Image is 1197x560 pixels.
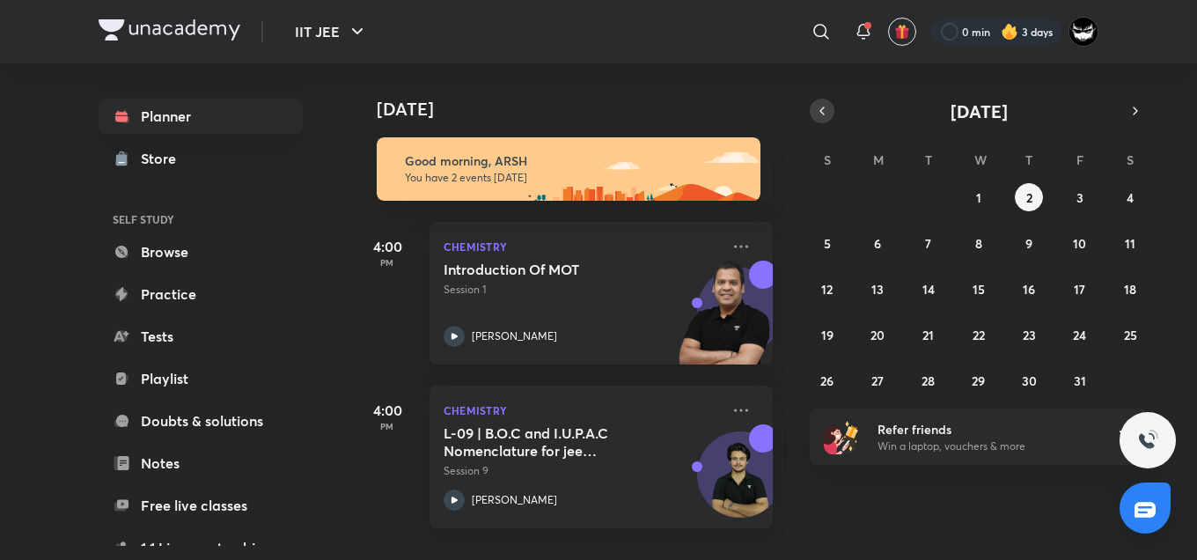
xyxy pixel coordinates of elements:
[871,281,884,298] abbr: October 13, 2025
[1124,281,1136,298] abbr: October 18, 2025
[99,204,303,234] h6: SELF STUDY
[99,19,240,41] img: Company Logo
[863,229,892,257] button: October 6, 2025
[863,275,892,303] button: October 13, 2025
[99,488,303,523] a: Free live classes
[965,183,993,211] button: October 1, 2025
[99,99,303,134] a: Planner
[1073,235,1086,252] abbr: October 10, 2025
[873,151,884,168] abbr: Monday
[813,229,841,257] button: October 5, 2025
[975,235,982,252] abbr: October 8, 2025
[813,366,841,394] button: October 26, 2025
[444,236,720,257] p: Chemistry
[444,400,720,421] p: Chemistry
[1116,321,1144,349] button: October 25, 2025
[922,327,934,343] abbr: October 21, 2025
[1116,275,1144,303] button: October 18, 2025
[824,151,831,168] abbr: Sunday
[813,321,841,349] button: October 19, 2025
[973,327,985,343] abbr: October 22, 2025
[863,366,892,394] button: October 27, 2025
[871,372,884,389] abbr: October 27, 2025
[1137,430,1158,451] img: ttu
[1073,327,1086,343] abbr: October 24, 2025
[1066,275,1094,303] button: October 17, 2025
[1015,229,1043,257] button: October 9, 2025
[1125,235,1135,252] abbr: October 11, 2025
[965,229,993,257] button: October 8, 2025
[965,275,993,303] button: October 15, 2025
[870,327,885,343] abbr: October 20, 2025
[352,257,422,268] p: PM
[1015,366,1043,394] button: October 30, 2025
[914,275,943,303] button: October 14, 2025
[925,151,932,168] abbr: Tuesday
[698,441,782,526] img: Avatar
[377,99,790,120] h4: [DATE]
[99,446,303,481] a: Notes
[914,229,943,257] button: October 7, 2025
[352,421,422,431] p: PM
[377,137,760,201] img: morning
[284,14,378,49] button: IIT JEE
[813,275,841,303] button: October 12, 2025
[834,99,1123,123] button: [DATE]
[405,171,745,185] p: You have 2 events [DATE]
[99,319,303,354] a: Tests
[99,276,303,312] a: Practice
[1025,151,1032,168] abbr: Thursday
[99,141,303,176] a: Store
[1023,281,1035,298] abbr: October 16, 2025
[444,424,663,460] h5: L-09 | B.O.C and I.U.P.A.C Nomenclature for jee Advanced 2027
[922,372,935,389] abbr: October 28, 2025
[951,99,1008,123] span: [DATE]
[863,321,892,349] button: October 20, 2025
[472,492,557,508] p: [PERSON_NAME]
[1068,17,1098,47] img: ARSH Khan
[824,419,859,454] img: referral
[965,366,993,394] button: October 29, 2025
[821,327,833,343] abbr: October 19, 2025
[141,148,187,169] div: Store
[1015,275,1043,303] button: October 16, 2025
[1116,183,1144,211] button: October 4, 2025
[405,153,745,169] h6: Good morning, ARSH
[925,235,931,252] abbr: October 7, 2025
[1127,151,1134,168] abbr: Saturday
[1076,189,1083,206] abbr: October 3, 2025
[1001,23,1018,41] img: streak
[1023,327,1036,343] abbr: October 23, 2025
[472,328,557,344] p: [PERSON_NAME]
[894,24,910,40] img: avatar
[1026,189,1032,206] abbr: October 2, 2025
[1025,235,1032,252] abbr: October 9, 2025
[820,372,833,389] abbr: October 26, 2025
[973,281,985,298] abbr: October 15, 2025
[976,189,981,206] abbr: October 1, 2025
[1066,366,1094,394] button: October 31, 2025
[1015,183,1043,211] button: October 2, 2025
[1124,327,1137,343] abbr: October 25, 2025
[444,261,663,278] h5: Introduction Of MOT
[1066,183,1094,211] button: October 3, 2025
[974,151,987,168] abbr: Wednesday
[1015,321,1043,349] button: October 23, 2025
[99,19,240,45] a: Company Logo
[1074,281,1085,298] abbr: October 17, 2025
[1066,229,1094,257] button: October 10, 2025
[1074,372,1086,389] abbr: October 31, 2025
[888,18,916,46] button: avatar
[444,463,720,479] p: Session 9
[965,321,993,349] button: October 22, 2025
[878,438,1094,454] p: Win a laptop, vouchers & more
[972,372,985,389] abbr: October 29, 2025
[1116,229,1144,257] button: October 11, 2025
[444,282,720,298] p: Session 1
[99,361,303,396] a: Playlist
[878,420,1094,438] h6: Refer friends
[676,261,773,382] img: unacademy
[99,234,303,269] a: Browse
[824,235,831,252] abbr: October 5, 2025
[99,403,303,438] a: Doubts & solutions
